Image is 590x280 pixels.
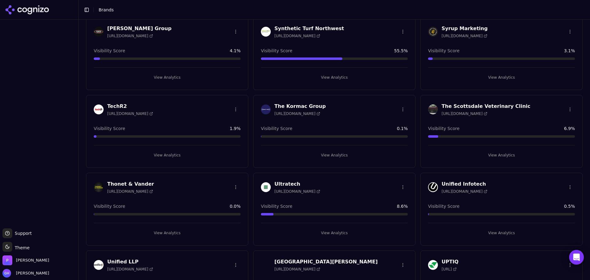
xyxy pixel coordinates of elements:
[94,27,104,37] img: Steffes Group
[261,228,408,238] button: View Analytics
[230,203,241,209] span: 0.0 %
[274,180,320,188] h3: Ultratech
[564,125,575,132] span: 6.9 %
[428,260,438,270] img: UPTIQ
[274,25,344,32] h3: Synthetic Turf Northwest
[2,269,49,278] button: Open user button
[428,182,438,192] img: Unified Infotech
[2,269,11,278] img: Grace Hallen
[397,203,408,209] span: 8.6 %
[2,255,49,265] button: Open organization switcher
[442,34,487,38] span: [URL][DOMAIN_NAME]
[428,27,438,37] img: Syrup Marketing
[107,267,153,272] span: [URL][DOMAIN_NAME]
[442,258,458,266] h3: UPTIQ
[99,7,114,12] span: Brands
[107,189,153,194] span: [URL][DOMAIN_NAME]
[428,203,459,209] span: Visibility Score
[274,189,320,194] span: [URL][DOMAIN_NAME]
[12,245,29,250] span: Theme
[564,203,575,209] span: 0.5 %
[94,73,241,82] button: View Analytics
[428,228,575,238] button: View Analytics
[107,258,153,266] h3: Unified LLP
[94,105,104,114] img: TechR2
[2,255,12,265] img: Perrill
[442,103,530,110] h3: The Scottsdale Veterinary Clinic
[274,103,326,110] h3: The Kormac Group
[428,48,459,54] span: Visibility Score
[428,150,575,160] button: View Analytics
[16,258,49,263] span: Perrill
[94,260,104,270] img: Unified LLP
[107,34,153,38] span: [URL][DOMAIN_NAME]
[394,48,408,54] span: 55.5 %
[107,180,154,188] h3: Thonet & Vander
[442,267,457,272] span: [URL]
[261,125,292,132] span: Visibility Score
[442,180,487,188] h3: Unified Infotech
[274,267,320,272] span: [URL][DOMAIN_NAME]
[274,34,320,38] span: [URL][DOMAIN_NAME]
[564,48,575,54] span: 3.1 %
[274,111,320,116] span: [URL][DOMAIN_NAME]
[261,48,292,54] span: Visibility Score
[107,103,153,110] h3: TechR2
[12,230,32,236] span: Support
[94,48,125,54] span: Visibility Score
[261,150,408,160] button: View Analytics
[442,25,488,32] h3: Syrup Marketing
[261,203,292,209] span: Visibility Score
[107,25,171,32] h3: [PERSON_NAME] Group
[230,48,241,54] span: 4.1 %
[94,203,125,209] span: Visibility Score
[261,260,271,270] img: University of St. Thomas
[94,182,104,192] img: Thonet & Vander
[230,125,241,132] span: 1.9 %
[261,182,271,192] img: Ultratech
[428,105,438,114] img: The Scottsdale Veterinary Clinic
[428,73,575,82] button: View Analytics
[261,27,271,37] img: Synthetic Turf Northwest
[99,7,573,13] nav: breadcrumb
[442,189,487,194] span: [URL][DOMAIN_NAME]
[261,73,408,82] button: View Analytics
[442,111,487,116] span: [URL][DOMAIN_NAME]
[94,125,125,132] span: Visibility Score
[107,111,153,116] span: [URL][DOMAIN_NAME]
[14,270,49,276] span: [PERSON_NAME]
[94,150,241,160] button: View Analytics
[274,258,378,266] h3: [GEOGRAPHIC_DATA][PERSON_NAME]
[428,125,459,132] span: Visibility Score
[94,228,241,238] button: View Analytics
[261,105,271,114] img: The Kormac Group
[569,250,584,265] div: Open Intercom Messenger
[397,125,408,132] span: 0.1 %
